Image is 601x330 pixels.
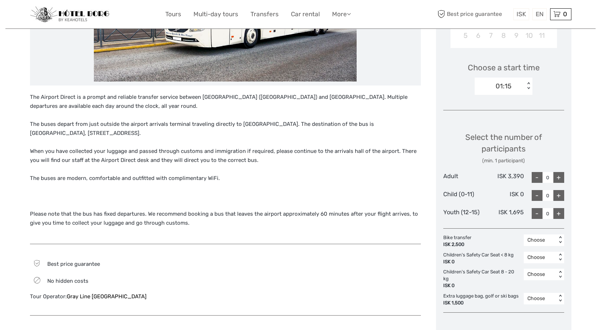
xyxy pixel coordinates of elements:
div: Choose Wednesday, October 8th, 2025 [497,30,510,41]
div: 01:15 [496,82,511,91]
div: ISK 0 [443,282,520,289]
div: Choose [527,271,553,278]
div: Choose Monday, October 6th, 2025 [472,30,484,41]
a: Multi-day tours [193,9,238,19]
div: Choose Saturday, October 11th, 2025 [535,30,548,41]
div: Choose [527,295,553,302]
div: Choose Thursday, October 9th, 2025 [510,30,523,41]
div: < > [557,295,563,303]
p: The Airport Direct is a prompt and reliable transfer service between [GEOGRAPHIC_DATA] ([GEOGRAPH... [30,93,421,111]
div: + [553,208,564,219]
div: - [532,172,543,183]
span: Best price guarantee [47,261,100,267]
div: Choose Friday, October 10th, 2025 [523,30,535,41]
button: Open LiveChat chat widget [83,11,92,20]
div: Choose [527,254,553,261]
div: Child (0-11) [443,190,484,201]
div: < > [557,271,563,278]
a: Gray Line [GEOGRAPHIC_DATA] [67,293,147,300]
div: Adult [443,172,484,183]
a: Tours [165,9,181,19]
p: The buses depart from just outside the airport arrivals terminal traveling directly to [GEOGRAPHI... [30,120,421,138]
div: Tour Operator: [30,293,218,300]
div: ISK 1,500 [443,300,519,307]
span: No hidden costs [47,278,88,284]
div: ISK 0 [483,190,524,201]
div: Children's Safety Car Seat 8 - 20 kg [443,269,524,289]
div: < > [557,254,563,261]
div: - [532,190,543,201]
div: ISK 3,390 [483,172,524,183]
p: The buses are modern, comfortable and outfitted with complimentary WiFi. [30,174,421,183]
div: Children's Safety Car Seat < 8 kg [443,252,517,265]
a: Car rental [291,9,320,19]
div: Bike transfer [443,234,475,248]
a: Transfers [251,9,279,19]
span: ISK [517,10,526,18]
div: Choose Tuesday, October 7th, 2025 [484,30,497,41]
div: EN [532,8,547,20]
div: - [532,208,543,219]
div: ISK 2,500 [443,241,471,248]
div: Choose Sunday, October 5th, 2025 [459,30,472,41]
p: Please note that the bus has fixed departures. We recommend booking a bus that leaves the airport... [30,210,421,228]
div: Choose [527,237,553,244]
div: (min. 1 participant) [443,157,564,164]
div: + [553,190,564,201]
span: Choose a start time [468,62,540,73]
p: We're away right now. Please check back later! [10,13,82,18]
div: ISK 0 [443,259,514,265]
span: 0 [562,10,568,18]
div: + [553,172,564,183]
a: More [332,9,351,19]
div: Youth (12-15) [443,208,484,219]
span: Best price guarantee [436,8,511,20]
img: 97-048fac7b-21eb-4351-ac26-83e096b89eb3_logo_small.jpg [30,6,109,22]
div: Select the number of participants [443,132,564,164]
p: When you have collected your luggage and passed through customs and immigration if required, plea... [30,147,421,165]
div: < > [526,82,532,90]
div: < > [557,237,563,244]
div: Extra luggage bag, golf or ski bags [443,293,522,307]
div: ISK 1,695 [483,208,524,219]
